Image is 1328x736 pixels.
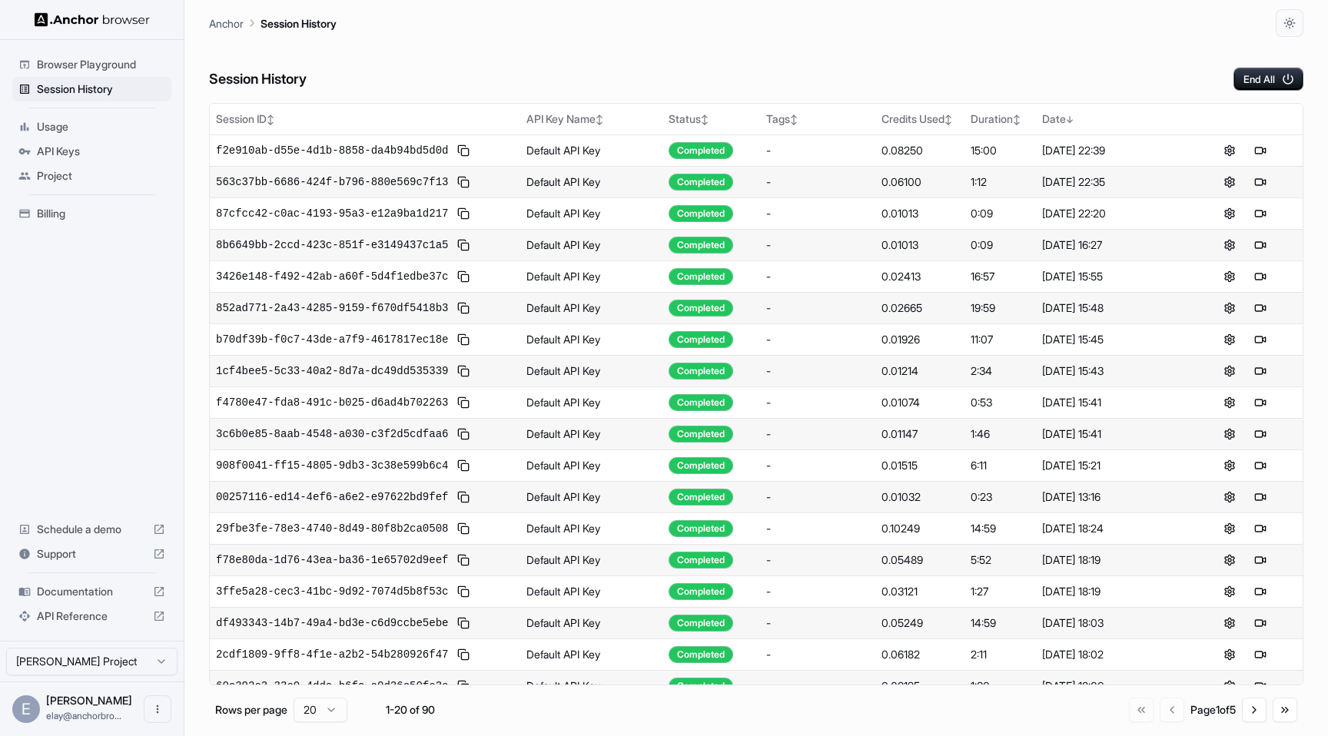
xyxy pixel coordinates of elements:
div: [DATE] 18:24 [1042,521,1180,536]
img: Anchor Logo [35,12,150,27]
div: Completed [669,678,733,695]
div: [DATE] 15:55 [1042,269,1180,284]
div: 0.02665 [881,300,958,316]
span: 1cf4bee5-5c33-40a2-8d7a-dc49dd535339 [216,363,448,379]
div: 0.08250 [881,143,958,158]
span: ↕ [1013,114,1021,125]
div: [DATE] 18:19 [1042,552,1180,568]
div: [DATE] 15:45 [1042,332,1180,347]
span: ↕ [945,114,952,125]
span: Documentation [37,584,147,599]
span: Billing [37,206,165,221]
span: Project [37,168,165,184]
div: Completed [669,237,733,254]
div: 14:59 [971,521,1031,536]
div: - [766,489,869,505]
div: 0.01032 [881,489,958,505]
div: 5:52 [971,552,1031,568]
span: df493343-14b7-49a4-bd3e-c6d9ccbe5ebe [216,615,448,631]
span: API Keys [37,144,165,159]
div: 0.01515 [881,458,958,473]
div: Page 1 of 5 [1190,702,1236,718]
div: Completed [669,583,733,600]
nav: breadcrumb [209,15,337,31]
td: Default API Key [520,544,662,575]
div: 14:59 [971,615,1031,631]
div: [DATE] 18:00 [1042,678,1180,694]
div: 0.03121 [881,584,958,599]
div: Usage [12,114,171,139]
div: Browser Playground [12,52,171,77]
div: Duration [971,111,1031,127]
div: 0:23 [971,489,1031,505]
span: Usage [37,119,165,134]
span: 60c392e3-33e0-4dde-b6fc-a0d26c50fe3e [216,678,448,694]
div: [DATE] 15:41 [1042,426,1180,442]
div: Date [1042,111,1180,127]
div: 0:53 [971,395,1031,410]
h6: Session History [209,68,307,91]
div: Tags [766,111,869,127]
div: - [766,521,869,536]
span: ↓ [1066,114,1074,125]
div: - [766,458,869,473]
div: Status [669,111,754,127]
div: 0.08125 [881,678,958,694]
div: Completed [669,552,733,569]
span: f4780e47-fda8-491c-b025-d6ad4b702263 [216,395,448,410]
div: Completed [669,646,733,663]
div: [DATE] 13:16 [1042,489,1180,505]
div: - [766,584,869,599]
td: Default API Key [520,134,662,166]
div: Completed [669,489,733,506]
span: 3426e148-f492-42ab-a60f-5d4f1edbe37c [216,269,448,284]
div: - [766,615,869,631]
div: Completed [669,268,733,285]
div: [DATE] 18:19 [1042,584,1180,599]
td: Default API Key [520,260,662,292]
span: Browser Playground [37,57,165,72]
div: [DATE] 18:02 [1042,647,1180,662]
td: Default API Key [520,292,662,323]
div: 0.01214 [881,363,958,379]
div: [DATE] 16:27 [1042,237,1180,253]
span: 563c37bb-6686-424f-b796-880e569c7f13 [216,174,448,190]
span: 00257116-ed14-4ef6-a6e2-e97622bd9fef [216,489,448,505]
div: - [766,269,869,284]
div: 0:09 [971,237,1031,253]
div: - [766,395,869,410]
div: Project [12,164,171,188]
div: 0.10249 [881,521,958,536]
div: - [766,174,869,190]
div: 1:30 [971,678,1031,694]
div: Billing [12,201,171,226]
span: API Reference [37,608,147,624]
td: Default API Key [520,418,662,449]
div: 16:57 [971,269,1031,284]
td: Default API Key [520,575,662,607]
span: 3c6b0e85-8aab-4548-a030-c3f2d5cdfaa6 [216,426,448,442]
div: - [766,206,869,221]
div: 0.01926 [881,332,958,347]
div: 0.01013 [881,237,958,253]
div: Completed [669,331,733,348]
td: Default API Key [520,481,662,512]
div: Credits Used [881,111,958,127]
td: Default API Key [520,512,662,544]
div: Completed [669,205,733,222]
div: [DATE] 15:41 [1042,395,1180,410]
div: - [766,300,869,316]
span: b70df39b-f0c7-43de-a7f9-4617817ec18e [216,332,448,347]
div: 0:09 [971,206,1031,221]
button: Open menu [144,695,171,723]
p: Session History [261,15,337,31]
div: 15:00 [971,143,1031,158]
span: 8b6649bb-2ccd-423c-851f-e3149437c1a5 [216,237,448,253]
div: 1:46 [971,426,1031,442]
div: - [766,237,869,253]
span: f2e910ab-d55e-4d1b-8858-da4b94bd5d0d [216,143,448,158]
div: Documentation [12,579,171,604]
div: 0.05249 [881,615,958,631]
span: 3ffe5a28-cec3-41bc-9d92-7074d5b8f53c [216,584,448,599]
div: 0.06100 [881,174,958,190]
